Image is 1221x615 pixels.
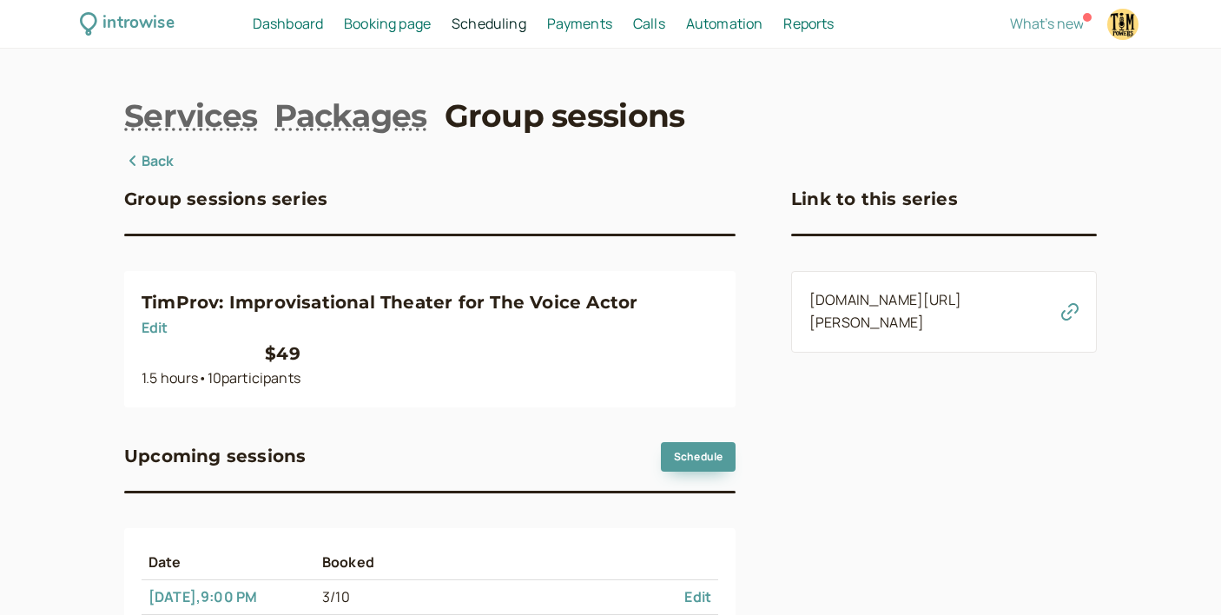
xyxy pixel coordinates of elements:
[791,185,958,213] h3: Link to this series
[253,14,323,33] span: Dashboard
[124,94,257,137] a: Services
[633,14,665,33] span: Calls
[686,14,763,33] span: Automation
[452,14,526,33] span: Scheduling
[142,318,168,337] a: Edit
[684,587,711,606] a: Edit
[80,10,175,37] a: introwise
[253,13,323,36] a: Dashboard
[142,288,637,316] h3: TimProv: Improvisational Theater for The Voice Actor
[124,185,327,213] h3: Group sessions series
[1134,532,1221,615] iframe: Chat Widget
[633,13,665,36] a: Calls
[315,546,385,579] th: Booked
[344,13,431,36] a: Booking page
[452,13,526,36] a: Scheduling
[142,340,300,367] div: $49
[274,94,426,137] a: Packages
[445,94,685,137] a: Group sessions
[547,13,612,36] a: Payments
[124,442,306,470] h3: Upcoming sessions
[315,579,385,614] td: 3 / 10
[124,150,175,173] a: Back
[661,442,736,472] a: Schedule
[1010,14,1084,33] span: What's new
[148,587,257,606] a: [DATE],9:00 PM
[102,10,174,37] div: introwise
[1010,16,1084,31] button: What's new
[198,368,207,387] span: •
[142,546,315,579] th: Date
[344,14,431,33] span: Booking page
[547,14,612,33] span: Payments
[783,13,834,36] a: Reports
[783,14,834,33] span: Reports
[809,290,961,332] a: [DOMAIN_NAME][URL][PERSON_NAME]
[686,13,763,36] a: Automation
[142,367,300,390] div: 1.5 hours 10 participant s
[1105,6,1141,43] a: Account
